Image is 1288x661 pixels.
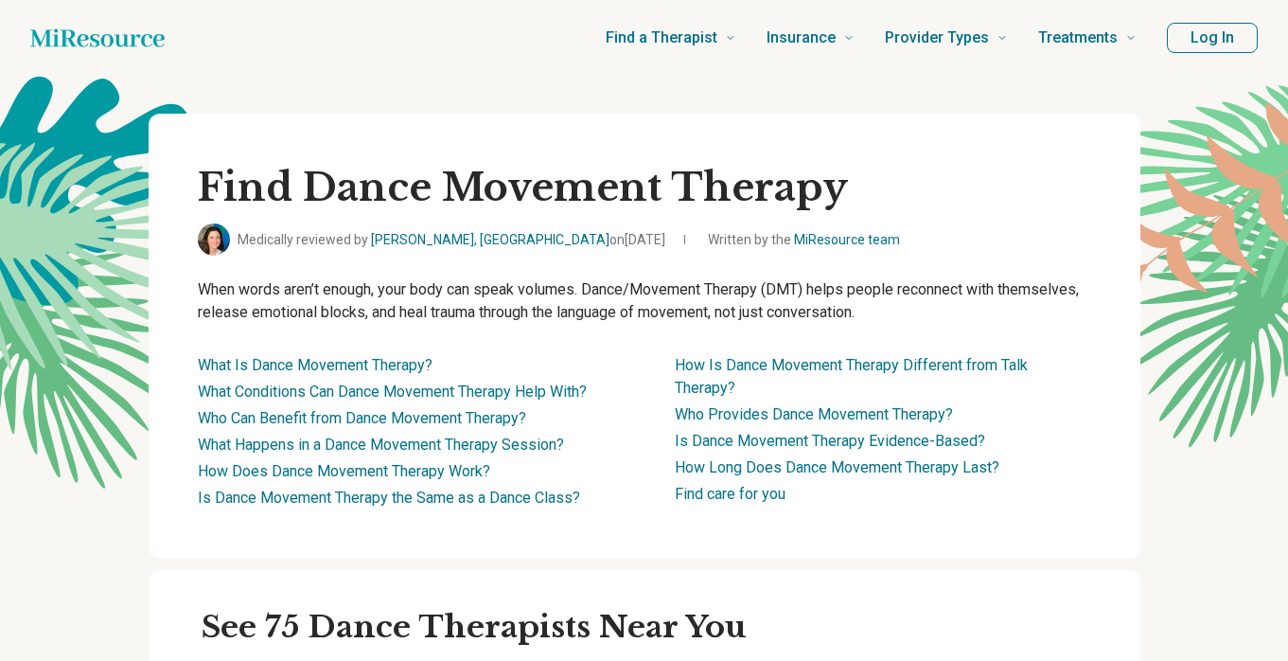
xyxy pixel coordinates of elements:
[1167,23,1258,53] button: Log In
[30,19,165,57] a: Home page
[198,278,1091,324] p: When words aren’t enough, your body can speak volumes. Dance/Movement Therapy (DMT) helps people ...
[198,163,1091,212] h1: Find Dance Movement Therapy
[885,25,989,51] span: Provider Types
[198,436,564,454] a: What Happens in a Dance Movement Therapy Session?
[675,432,985,450] a: Is Dance Movement Therapy Evidence-Based?
[708,230,900,250] span: Written by the
[675,405,953,423] a: Who Provides Dance Movement Therapy?
[794,232,900,247] a: MiResource team
[606,25,717,51] span: Find a Therapist
[198,462,490,480] a: How Does Dance Movement Therapy Work?
[767,25,836,51] span: Insurance
[675,485,785,503] a: Find care for you
[198,489,580,507] a: Is Dance Movement Therapy the Same as a Dance Class?
[202,608,1118,648] h2: See 75 Dance Therapists Near You
[198,356,432,374] a: What Is Dance Movement Therapy?
[609,232,665,247] span: on [DATE]
[238,230,665,250] span: Medically reviewed by
[1038,25,1118,51] span: Treatments
[675,356,1028,397] a: How Is Dance Movement Therapy Different from Talk Therapy?
[198,383,587,401] a: What Conditions Can Dance Movement Therapy Help With?
[675,458,999,476] a: How Long Does Dance Movement Therapy Last?
[198,409,526,427] a: Who Can Benefit from Dance Movement Therapy?
[371,232,609,247] a: [PERSON_NAME], [GEOGRAPHIC_DATA]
